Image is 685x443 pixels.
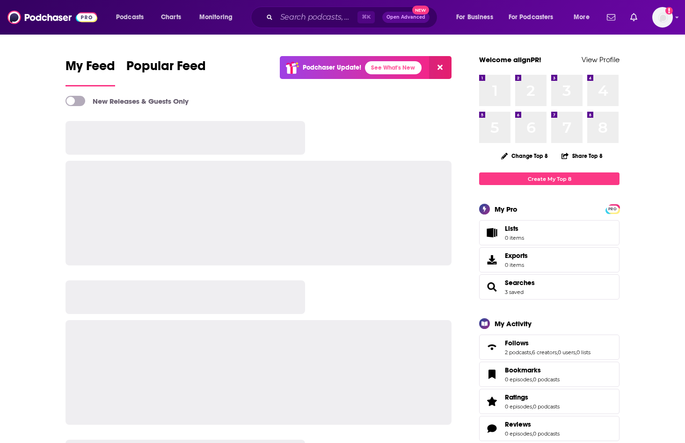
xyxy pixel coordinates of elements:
a: 0 episodes [505,430,532,437]
button: Share Top 8 [561,147,603,165]
a: Follows [505,339,590,347]
a: 0 lists [576,349,590,356]
svg: Add a profile image [665,7,673,14]
a: Ratings [482,395,501,408]
span: , [532,376,533,383]
span: More [574,11,590,24]
span: New [412,6,429,14]
input: Search podcasts, credits, & more... [277,10,357,25]
a: Reviews [505,420,560,429]
a: 0 podcasts [533,403,560,410]
a: 2 podcasts [505,349,531,356]
span: Monitoring [199,11,233,24]
a: Searches [482,280,501,293]
span: Podcasts [116,11,144,24]
span: Reviews [479,416,619,441]
a: Charts [155,10,187,25]
button: Change Top 8 [496,150,554,162]
div: Search podcasts, credits, & more... [260,7,446,28]
a: 3 saved [505,289,524,295]
span: , [532,403,533,410]
a: Bookmarks [505,366,560,374]
a: 6 creators [532,349,557,356]
a: Create My Top 8 [479,172,619,185]
a: 0 episodes [505,376,532,383]
button: open menu [450,10,505,25]
a: Show notifications dropdown [603,9,619,25]
span: Ratings [479,389,619,414]
span: My Feed [66,58,115,79]
button: open menu [567,10,601,25]
a: PRO [607,205,618,212]
span: , [531,349,532,356]
a: 0 podcasts [533,430,560,437]
span: , [532,430,533,437]
span: Lists [505,224,518,233]
button: Open AdvancedNew [382,12,430,23]
a: 0 podcasts [533,376,560,383]
span: PRO [607,206,618,213]
a: Popular Feed [126,58,206,86]
span: Follows [479,335,619,360]
div: My Pro [495,205,517,214]
span: For Business [456,11,493,24]
a: Searches [505,279,535,287]
span: For Podcasters [509,11,554,24]
span: Lists [505,224,524,233]
a: Follows [482,341,501,354]
span: 0 items [505,235,524,241]
span: Bookmarks [505,366,541,374]
span: Follows [505,339,529,347]
span: 0 items [505,262,528,268]
span: Bookmarks [479,362,619,387]
a: See What's New [365,61,422,74]
a: Ratings [505,393,560,401]
span: Open Advanced [386,15,425,20]
span: Exports [505,251,528,260]
a: View Profile [582,55,619,64]
span: Charts [161,11,181,24]
a: Exports [479,247,619,272]
a: Lists [479,220,619,245]
span: ⌘ K [357,11,375,23]
span: Reviews [505,420,531,429]
a: 0 users [558,349,576,356]
div: My Activity [495,319,532,328]
img: User Profile [652,7,673,28]
a: My Feed [66,58,115,86]
span: Popular Feed [126,58,206,79]
button: open menu [503,10,567,25]
span: Searches [479,274,619,300]
span: Exports [482,253,501,266]
a: Welcome alignPR! [479,55,541,64]
button: Show profile menu [652,7,673,28]
span: Ratings [505,393,528,401]
a: 0 episodes [505,403,532,410]
span: Lists [482,226,501,239]
img: Podchaser - Follow, Share and Rate Podcasts [7,8,97,26]
button: open menu [193,10,245,25]
p: Podchaser Update! [303,64,361,71]
a: Reviews [482,422,501,435]
a: Show notifications dropdown [627,9,641,25]
span: Logged in as alignPR [652,7,673,28]
a: Bookmarks [482,368,501,381]
button: open menu [109,10,156,25]
span: , [557,349,558,356]
span: , [576,349,576,356]
a: New Releases & Guests Only [66,96,189,106]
